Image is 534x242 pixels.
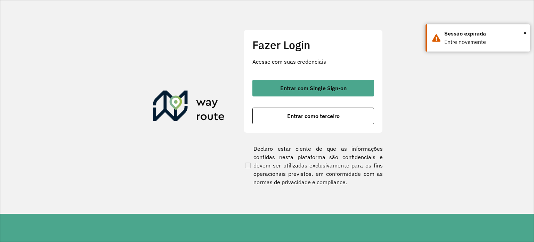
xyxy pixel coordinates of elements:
button: button [252,80,374,96]
span: Entrar com Single Sign-on [280,85,347,91]
span: Entrar como terceiro [287,113,340,119]
div: Sessão expirada [444,30,525,38]
button: Close [523,28,527,38]
img: Roteirizador AmbevTech [153,91,225,124]
div: Entre novamente [444,38,525,46]
p: Acesse com suas credenciais [252,57,374,66]
span: × [523,28,527,38]
button: button [252,108,374,124]
label: Declaro estar ciente de que as informações contidas nesta plataforma são confidenciais e devem se... [244,145,383,186]
h2: Fazer Login [252,38,374,52]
